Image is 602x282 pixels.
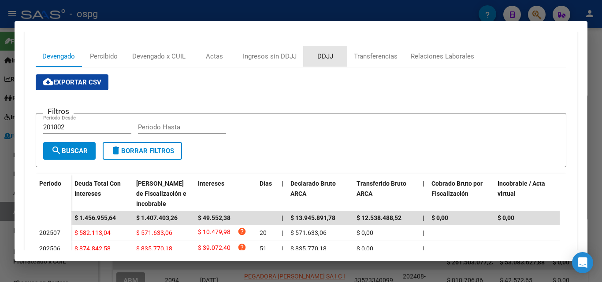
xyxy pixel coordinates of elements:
span: Incobrable / Acta virtual [498,180,545,197]
button: Borrar Filtros [103,142,182,160]
datatable-header-cell: | [278,174,287,213]
div: DDJJ [317,51,333,61]
span: $ 10.479,98 [198,227,230,239]
div: Relaciones Laborales [411,51,474,61]
div: Transferencias [354,51,398,61]
span: | [282,214,283,221]
span: $ 49.552,38 [198,214,230,221]
div: Actas [206,51,223,61]
div: Open Intercom Messenger [572,252,593,273]
datatable-header-cell: | [419,174,428,213]
i: help [238,227,246,236]
div: Devengado x CUIL [132,51,186,61]
span: $ 835.770,18 [136,245,172,252]
datatable-header-cell: Cobrado Bruto por Fiscalización [428,174,494,213]
span: Período [39,180,61,187]
mat-icon: search [51,145,62,156]
span: $ 0,00 [357,245,373,252]
span: Deuda Total Con Intereses [74,180,121,197]
datatable-header-cell: Transferido Bruto ARCA [353,174,419,213]
button: Exportar CSV [36,74,108,90]
span: Exportar CSV [43,78,101,86]
span: | [423,214,424,221]
datatable-header-cell: Deuda Total Con Intereses [71,174,133,213]
span: $ 571.633,06 [136,229,172,236]
h3: Filtros [43,106,74,116]
div: Devengado [42,51,75,61]
datatable-header-cell: Intereses [194,174,256,213]
span: | [282,180,283,187]
span: $ 13.945.891,78 [290,214,335,221]
span: 202507 [39,229,60,236]
div: Percibido [90,51,118,61]
span: $ 12.538.488,52 [357,214,401,221]
span: | [282,229,283,236]
span: Intereses [198,180,224,187]
span: $ 1.456.955,64 [74,214,116,221]
datatable-header-cell: Período [36,174,71,211]
span: $ 571.633,06 [290,229,327,236]
span: | [423,180,424,187]
span: | [423,229,424,236]
datatable-header-cell: Incobrable / Acta virtual [494,174,560,213]
span: $ 39.072,40 [198,243,230,255]
mat-icon: cloud_download [43,77,53,87]
span: | [282,245,283,252]
span: $ 874.842,58 [74,245,111,252]
span: Declarado Bruto ARCA [290,180,336,197]
span: Cobrado Bruto por Fiscalización [431,180,483,197]
span: Dias [260,180,272,187]
span: Borrar Filtros [111,147,174,155]
button: Buscar [43,142,96,160]
datatable-header-cell: Dias [256,174,278,213]
span: $ 835.770,18 [290,245,327,252]
span: Transferido Bruto ARCA [357,180,406,197]
span: Buscar [51,147,88,155]
span: 51 [260,245,267,252]
datatable-header-cell: Deuda Bruta Neto de Fiscalización e Incobrable [133,174,194,213]
span: $ 582.113,04 [74,229,111,236]
span: $ 0,00 [357,229,373,236]
span: $ 1.407.403,26 [136,214,178,221]
i: help [238,243,246,252]
span: | [423,245,424,252]
div: Ingresos sin DDJJ [243,51,297,61]
mat-icon: delete [111,145,121,156]
datatable-header-cell: Declarado Bruto ARCA [287,174,353,213]
span: $ 0,00 [431,214,448,221]
span: [PERSON_NAME] de Fiscalización e Incobrable [136,180,186,207]
span: $ 0,00 [498,214,514,221]
span: 20 [260,229,267,236]
span: 202506 [39,245,60,252]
